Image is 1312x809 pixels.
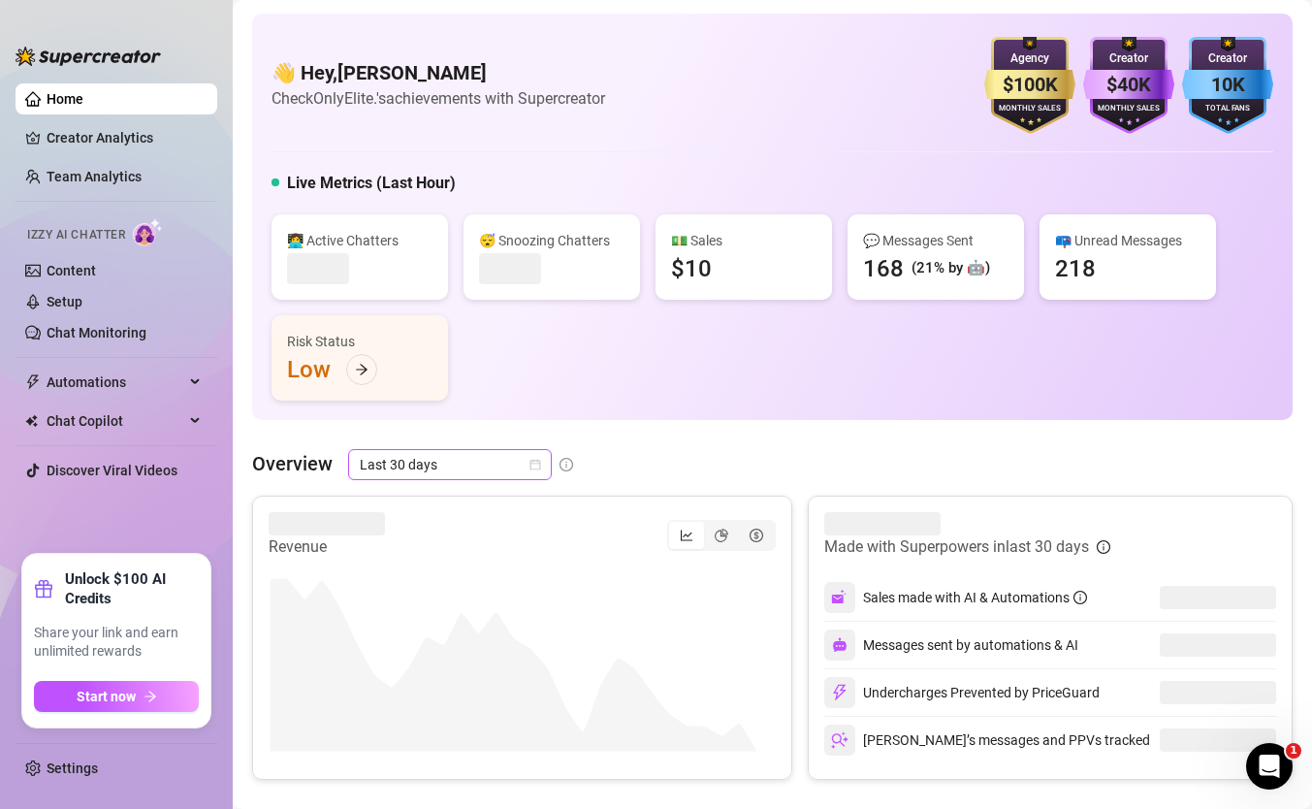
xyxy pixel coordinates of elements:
article: Check OnlyElite.'s achievements with Supercreator [272,86,605,111]
div: [PERSON_NAME]’s messages and PPVs tracked [824,725,1150,756]
div: $10 [671,253,712,284]
span: Automations [47,367,184,398]
strong: Unlock $100 AI Credits [65,569,199,608]
div: Monthly Sales [984,103,1075,115]
article: Revenue [269,535,385,559]
article: Made with Superpowers in last 30 days [824,535,1089,559]
iframe: Intercom live chat [1246,743,1293,790]
span: Share your link and earn unlimited rewards [34,624,199,662]
img: Chat Copilot [25,414,38,428]
h4: 👋 Hey, [PERSON_NAME] [272,59,605,86]
img: svg%3e [831,589,848,606]
div: Creator [1182,49,1273,68]
div: 😴 Snoozing Chatters [479,230,624,251]
div: $40K [1083,70,1174,100]
div: Agency [984,49,1075,68]
img: purple-badge-B9DA21FR.svg [1083,37,1174,134]
img: gold-badge-CigiZidd.svg [984,37,1075,134]
span: arrow-right [144,690,157,703]
a: Creator Analytics [47,122,202,153]
div: $100K [984,70,1075,100]
span: gift [34,579,53,599]
span: arrow-right [355,363,368,376]
span: Last 30 days [360,450,540,479]
span: calendar [529,459,541,470]
img: logo-BBDzfeDw.svg [16,47,161,66]
div: Sales made with AI & Automations [863,587,1087,608]
span: Chat Copilot [47,405,184,437]
div: 👩‍💻 Active Chatters [287,230,432,251]
div: Messages sent by automations & AI [824,630,1078,661]
img: blue-badge-DgoSNQY1.svg [1182,37,1273,134]
div: 168 [863,253,904,284]
img: svg%3e [832,637,848,653]
a: Setup [47,294,82,309]
a: Content [47,263,96,278]
div: 💬 Messages Sent [863,230,1008,251]
img: AI Chatter [133,218,163,246]
span: info-circle [1097,540,1110,554]
a: Discover Viral Videos [47,463,177,478]
div: Total Fans [1182,103,1273,115]
div: Risk Status [287,331,432,352]
span: info-circle [560,458,573,471]
div: 10K [1182,70,1273,100]
a: Settings [47,760,98,776]
div: Monthly Sales [1083,103,1174,115]
div: 💵 Sales [671,230,816,251]
span: pie-chart [715,529,728,542]
span: dollar-circle [750,529,763,542]
h5: Live Metrics (Last Hour) [287,172,456,195]
span: 1 [1286,743,1301,759]
a: Home [47,91,83,107]
span: info-circle [1073,591,1087,604]
div: 📪 Unread Messages [1055,230,1200,251]
div: Creator [1083,49,1174,68]
img: svg%3e [831,731,848,749]
span: line-chart [680,529,693,542]
img: svg%3e [831,684,848,701]
a: Team Analytics [47,169,142,184]
div: (21% by 🤖) [912,257,990,280]
a: Chat Monitoring [47,325,146,340]
div: Undercharges Prevented by PriceGuard [824,677,1100,708]
span: Start now [77,689,136,704]
span: thunderbolt [25,374,41,390]
div: segmented control [667,520,776,551]
div: 218 [1055,253,1096,284]
span: Izzy AI Chatter [27,226,125,244]
button: Start nowarrow-right [34,681,199,712]
article: Overview [252,449,333,478]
